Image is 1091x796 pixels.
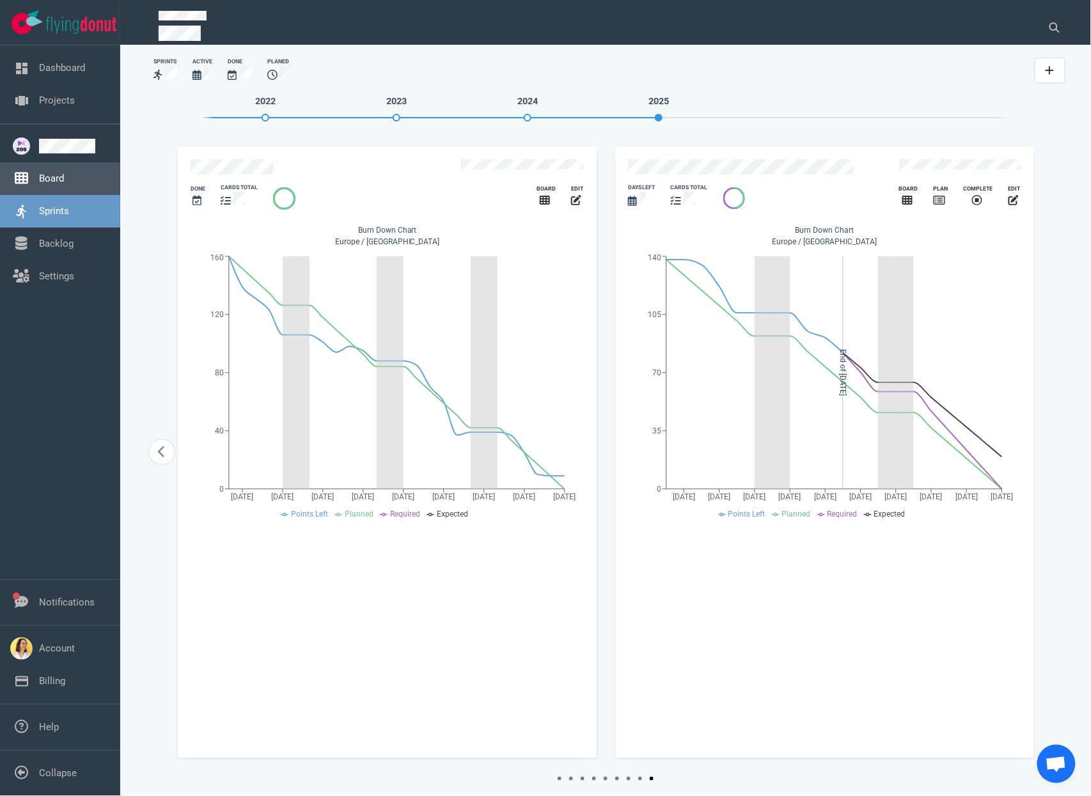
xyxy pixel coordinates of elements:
[267,58,289,66] div: Planed
[920,493,943,502] tspan: [DATE]
[39,238,74,249] a: Backlog
[473,493,496,502] tspan: [DATE]
[537,185,556,208] a: Board
[955,493,978,502] tspan: [DATE]
[565,770,577,786] button: slide 2 bullet
[215,427,224,436] tspan: 40
[228,58,251,66] div: Done
[571,185,584,193] div: edit
[577,770,588,786] button: slide 3 bullet
[272,493,294,502] tspan: [DATE]
[39,721,59,733] a: Help
[345,510,373,519] span: Planned
[39,62,85,74] a: Dashboard
[673,493,695,502] tspan: [DATE]
[795,226,854,235] span: Burn Down Chart
[390,510,420,519] span: Required
[191,224,584,250] div: Europe / [GEOGRAPHIC_DATA]
[646,770,657,786] button: slide 9 bullet
[849,493,872,502] tspan: [DATE]
[169,137,606,767] div: slide 9 of 10
[828,510,858,519] span: Required
[39,270,74,282] a: Settings
[899,185,918,208] a: Board
[215,369,224,378] tspan: 80
[537,185,556,193] div: Board
[192,58,212,66] div: Active
[648,311,661,320] tspan: 105
[634,770,646,786] button: slide 8 bullet
[169,137,1042,767] section: carousel-slider
[291,510,328,519] span: Points Left
[39,643,75,654] a: Account
[39,675,65,687] a: Billing
[514,493,536,502] tspan: [DATE]
[554,493,576,502] tspan: [DATE]
[312,493,334,502] tspan: [DATE]
[838,350,847,396] tspan: End of [DATE]
[671,183,708,192] div: cards total
[39,95,75,106] a: Projects
[814,493,836,502] tspan: [DATE]
[728,510,765,519] span: Points Left
[437,510,468,519] span: Expected
[623,770,634,786] button: slide 7 bullet
[588,770,600,786] button: slide 4 bullet
[874,510,906,519] span: Expected
[628,183,655,192] div: days left
[39,205,69,217] a: Sprints
[648,96,669,107] span: 2025
[221,183,258,192] div: cards total
[964,185,993,193] div: Complete
[611,770,623,786] button: slide 6 bullet
[232,493,254,502] tspan: [DATE]
[517,96,538,107] span: 2024
[393,493,415,502] tspan: [DATE]
[191,185,205,193] div: Done
[153,58,177,66] div: Sprints
[648,254,661,263] tspan: 140
[899,185,918,193] div: Board
[210,254,224,263] tspan: 160
[358,226,417,235] span: Burn Down Chart
[991,493,1013,502] tspan: [DATE]
[39,767,77,779] a: Collapse
[782,510,811,519] span: Planned
[219,485,224,494] tspan: 0
[433,493,455,502] tspan: [DATE]
[652,427,661,436] tspan: 35
[1037,745,1076,783] div: Ouvrir le chat
[39,597,95,608] a: Notifications
[744,493,766,502] tspan: [DATE]
[652,369,661,378] tspan: 70
[708,493,730,502] tspan: [DATE]
[1009,185,1021,193] div: edit
[554,770,565,786] button: slide 1 bullet
[39,173,64,184] a: Board
[885,493,907,502] tspan: [DATE]
[779,493,801,502] tspan: [DATE]
[46,17,116,34] img: Flying Donut text logo
[606,137,1044,767] div: slide 10 of 10
[657,485,661,494] tspan: 0
[934,185,948,193] div: Plan
[210,311,224,320] tspan: 120
[386,96,407,107] span: 2023
[255,96,276,107] span: 2022
[600,770,611,786] button: slide 5 bullet
[628,224,1021,250] div: Europe / [GEOGRAPHIC_DATA]
[352,493,375,502] tspan: [DATE]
